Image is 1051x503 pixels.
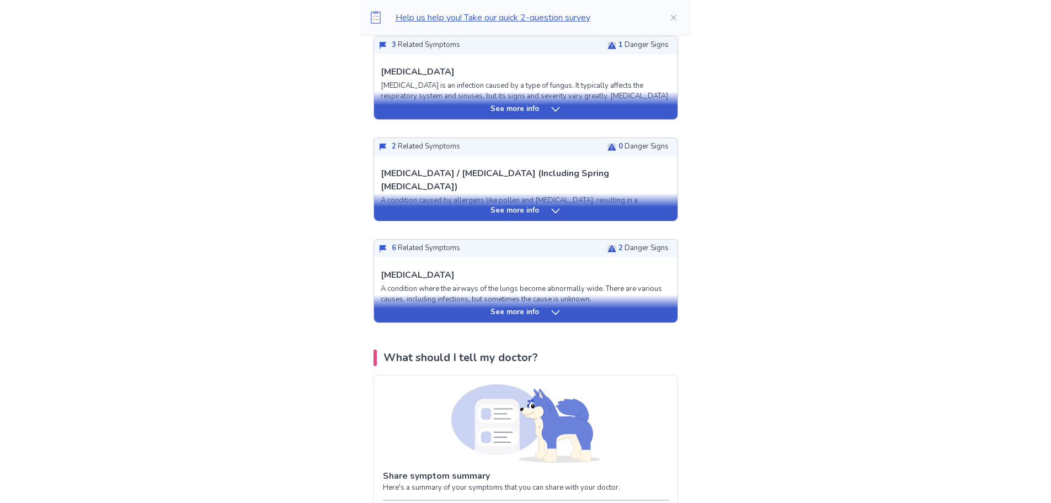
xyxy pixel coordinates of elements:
[490,104,539,115] p: See more info
[381,167,671,193] p: [MEDICAL_DATA] / [MEDICAL_DATA] (Including Spring [MEDICAL_DATA])
[381,284,671,305] p: A condition where the airways of the lungs become abnormally wide. There are various causes, incl...
[392,40,460,51] p: Related Symptoms
[396,11,652,24] p: Help us help you! Take our quick 2-question survey
[490,307,539,318] p: See more info
[618,243,669,254] p: Danger Signs
[392,141,396,151] span: 2
[383,483,669,494] p: Here's a summary of your symptoms that you can share with your doctor.
[618,40,669,51] p: Danger Signs
[490,205,539,216] p: See more info
[383,350,538,366] p: What should I tell my doctor?
[381,65,455,78] p: [MEDICAL_DATA]
[381,81,671,113] p: [MEDICAL_DATA] is an infection caused by a type of fungus. It typically affects the respiratory s...
[381,268,455,282] p: [MEDICAL_DATA]
[392,243,460,254] p: Related Symptoms
[392,141,460,152] p: Related Symptoms
[392,243,396,253] span: 6
[618,243,623,253] span: 2
[383,469,669,483] p: Share symptom summary
[392,40,396,50] span: 3
[618,141,669,152] p: Danger Signs
[451,384,600,463] img: Shiba (Report)
[618,141,623,151] span: 0
[618,40,623,50] span: 1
